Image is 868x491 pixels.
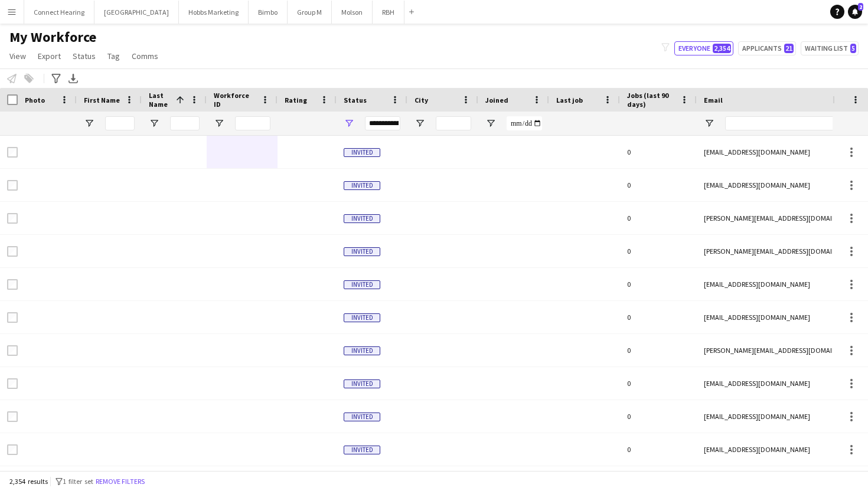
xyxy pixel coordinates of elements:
span: Comms [132,51,158,61]
input: Row Selection is disabled for this row (unchecked) [7,246,18,257]
span: 5 [850,44,856,53]
span: View [9,51,26,61]
div: 0 [620,235,697,267]
span: Last job [556,96,583,104]
input: Row Selection is disabled for this row (unchecked) [7,213,18,224]
a: Tag [103,48,125,64]
span: Invited [344,446,380,454]
button: RBH [373,1,404,24]
input: Joined Filter Input [507,116,542,130]
button: Connect Hearing [24,1,94,24]
span: Invited [344,181,380,190]
button: Open Filter Menu [84,118,94,129]
span: Workforce ID [214,91,256,109]
input: City Filter Input [436,116,471,130]
span: 21 [784,44,794,53]
span: Photo [25,96,45,104]
button: [GEOGRAPHIC_DATA] [94,1,179,24]
span: 2,354 [713,44,731,53]
span: Invited [344,413,380,421]
button: Group M [288,1,332,24]
button: Open Filter Menu [704,118,714,129]
input: Row Selection is disabled for this row (unchecked) [7,444,18,455]
span: Rating [285,96,307,104]
input: Row Selection is disabled for this row (unchecked) [7,345,18,356]
input: Row Selection is disabled for this row (unchecked) [7,312,18,323]
span: Invited [344,313,380,322]
button: Open Filter Menu [344,118,354,129]
div: 0 [620,301,697,333]
app-action-btn: Advanced filters [49,71,63,86]
span: Last Name [149,91,171,109]
a: Comms [127,48,163,64]
input: Row Selection is disabled for this row (unchecked) [7,411,18,422]
div: 0 [620,400,697,433]
span: Export [38,51,61,61]
button: Remove filters [93,475,147,488]
button: Hobbs Marketing [179,1,249,24]
input: First Name Filter Input [105,116,135,130]
a: Status [68,48,100,64]
button: Open Filter Menu [485,118,496,129]
input: Row Selection is disabled for this row (unchecked) [7,180,18,191]
span: My Workforce [9,28,96,46]
span: Email [704,96,723,104]
button: Applicants21 [738,41,796,55]
span: Invited [344,148,380,157]
button: Molson [332,1,373,24]
div: 0 [620,136,697,168]
span: Invited [344,280,380,289]
span: Jobs (last 90 days) [627,91,676,109]
span: City [415,96,428,104]
button: Open Filter Menu [415,118,425,129]
div: 0 [620,334,697,366]
span: First Name [84,96,120,104]
button: Open Filter Menu [149,118,159,129]
div: 0 [620,202,697,234]
span: 2 [858,3,863,11]
input: Workforce ID Filter Input [235,116,270,130]
span: Invited [344,379,380,388]
button: Open Filter Menu [214,118,224,129]
div: 0 [620,268,697,300]
span: 1 filter set [63,477,93,486]
input: Row Selection is disabled for this row (unchecked) [7,147,18,158]
input: Row Selection is disabled for this row (unchecked) [7,378,18,389]
span: Status [73,51,96,61]
span: Invited [344,247,380,256]
a: View [5,48,31,64]
app-action-btn: Export XLSX [66,71,80,86]
a: 2 [848,5,862,19]
span: Invited [344,214,380,223]
button: Waiting list5 [801,41,859,55]
span: Invited [344,346,380,355]
input: Last Name Filter Input [170,116,200,130]
input: Row Selection is disabled for this row (unchecked) [7,279,18,290]
div: 0 [620,169,697,201]
span: Tag [107,51,120,61]
div: 0 [620,367,697,400]
span: Status [344,96,367,104]
a: Export [33,48,66,64]
div: 0 [620,433,697,466]
button: Everyone2,354 [674,41,733,55]
span: Joined [485,96,508,104]
button: Bimbo [249,1,288,24]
